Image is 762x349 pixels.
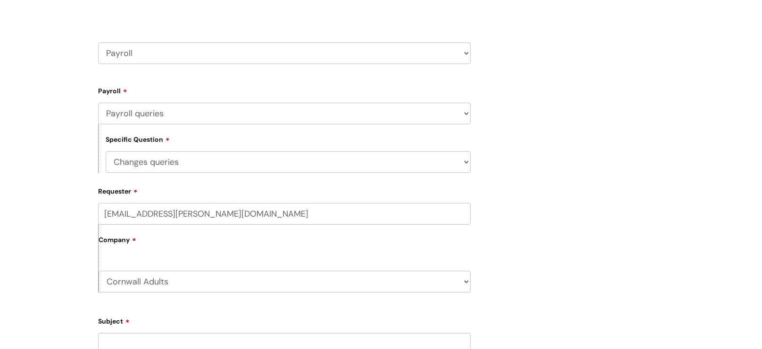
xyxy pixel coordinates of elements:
[98,184,471,195] label: Requester
[98,203,471,225] input: Email
[98,84,471,95] label: Payroll
[99,233,471,254] label: Company
[106,134,170,144] label: Specific Question
[98,314,471,325] label: Subject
